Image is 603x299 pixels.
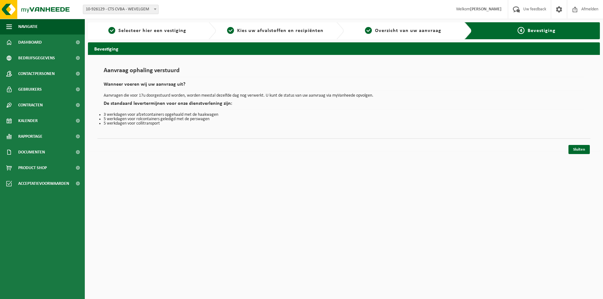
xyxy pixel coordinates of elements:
[83,5,158,14] span: 10-926129 - CTS CVBA - WEVELGEM
[104,113,584,117] li: 3 werkdagen voor afzetcontainers opgehaald met de haakwagen
[18,144,45,160] span: Documenten
[237,28,323,33] span: Kies uw afvalstoffen en recipiënten
[18,66,55,82] span: Contactpersonen
[18,35,42,50] span: Dashboard
[104,82,584,90] h2: Wanneer voeren wij uw aanvraag uit?
[227,27,234,34] span: 2
[118,28,186,33] span: Selecteer hier een vestiging
[18,19,38,35] span: Navigatie
[104,67,584,77] h1: Aanvraag ophaling verstuurd
[104,121,584,126] li: 5 werkdagen voor collitransport
[104,93,584,98] p: Aanvragen die voor 17u doorgestuurd worden, worden meestal dezelfde dag nog verwerkt. U kunt de s...
[568,145,590,154] a: Sluiten
[470,7,502,12] strong: [PERSON_NAME]
[518,27,524,34] span: 4
[365,27,372,34] span: 3
[375,28,441,33] span: Overzicht van uw aanvraag
[528,28,556,33] span: Bevestiging
[83,5,159,14] span: 10-926129 - CTS CVBA - WEVELGEM
[108,27,115,34] span: 1
[91,27,204,35] a: 1Selecteer hier een vestiging
[104,101,584,109] h2: De standaard levertermijnen voor onze dienstverlening zijn:
[18,97,43,113] span: Contracten
[219,27,332,35] a: 2Kies uw afvalstoffen en recipiënten
[18,82,42,97] span: Gebruikers
[104,117,584,121] li: 5 werkdagen voor rolcontainers geledigd met de perswagen
[18,176,69,191] span: Acceptatievoorwaarden
[88,42,600,55] h2: Bevestiging
[18,129,42,144] span: Rapportage
[18,50,55,66] span: Bedrijfsgegevens
[18,160,47,176] span: Product Shop
[347,27,459,35] a: 3Overzicht van uw aanvraag
[18,113,38,129] span: Kalender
